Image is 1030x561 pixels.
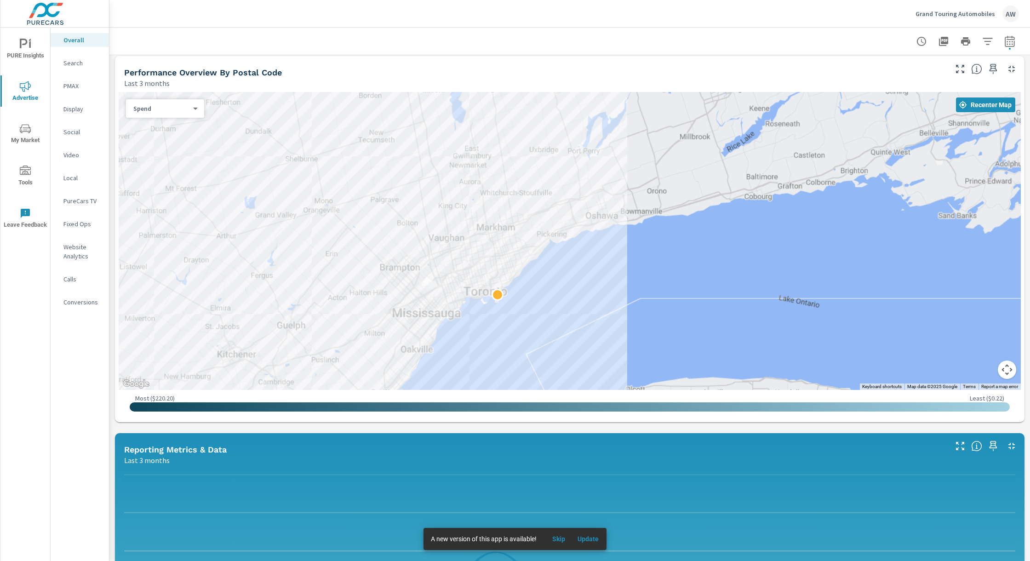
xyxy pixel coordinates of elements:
[3,123,47,146] span: My Market
[998,361,1016,379] button: Map camera controls
[3,208,47,230] span: Leave Feedback
[124,445,227,454] h5: Reporting Metrics & Data
[51,171,109,185] div: Local
[956,97,1015,112] button: Recenter Map
[3,166,47,188] span: Tools
[577,535,599,543] span: Update
[986,439,1001,453] span: Save this to your personalized report
[971,63,982,74] span: Understand performance data by postal code. Individual postal codes can be selected and expanded ...
[126,104,197,113] div: Spend
[548,535,570,543] span: Skip
[63,58,102,68] p: Search
[124,68,282,77] h5: Performance Overview By Postal Code
[51,33,109,47] div: Overall
[862,384,902,390] button: Keyboard shortcuts
[956,32,975,51] button: Print Report
[51,125,109,139] div: Social
[121,378,151,390] img: Google
[63,242,102,261] p: Website Analytics
[953,439,967,453] button: Make Fullscreen
[978,32,997,51] button: Apply Filters
[907,384,957,389] span: Map data ©2025 Google
[63,298,102,307] p: Conversions
[51,148,109,162] div: Video
[1001,32,1019,51] button: Select Date Range
[63,35,102,45] p: Overall
[63,104,102,114] p: Display
[3,39,47,61] span: PURE Insights
[51,102,109,116] div: Display
[960,101,1012,109] span: Recenter Map
[953,62,967,76] button: Make Fullscreen
[1002,6,1019,22] div: AW
[51,79,109,93] div: PMAX
[3,81,47,103] span: Advertise
[63,196,102,206] p: PureCars TV
[135,394,175,402] p: Most ( $220.20 )
[63,81,102,91] p: PMAX
[63,127,102,137] p: Social
[51,194,109,208] div: PureCars TV
[986,62,1001,76] span: Save this to your personalized report
[970,394,1004,402] p: Least ( $0.22 )
[124,455,170,466] p: Last 3 months
[51,217,109,231] div: Fixed Ops
[1004,439,1019,453] button: Minimize Widget
[51,56,109,70] div: Search
[971,441,982,452] span: Understand performance data overtime and see how metrics compare to each other.
[63,173,102,183] p: Local
[431,535,537,543] span: A new version of this app is available!
[63,150,102,160] p: Video
[544,532,573,546] button: Skip
[934,32,953,51] button: "Export Report to PDF"
[916,10,995,18] p: Grand Touring Automobiles
[963,384,976,389] a: Terms (opens in new tab)
[121,378,151,390] a: Open this area in Google Maps (opens a new window)
[51,295,109,309] div: Conversions
[51,240,109,263] div: Website Analytics
[133,104,189,113] p: Spend
[63,219,102,229] p: Fixed Ops
[573,532,603,546] button: Update
[51,272,109,286] div: Calls
[981,384,1018,389] a: Report a map error
[63,275,102,284] p: Calls
[0,28,50,239] div: nav menu
[124,78,170,89] p: Last 3 months
[1004,62,1019,76] button: Minimize Widget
